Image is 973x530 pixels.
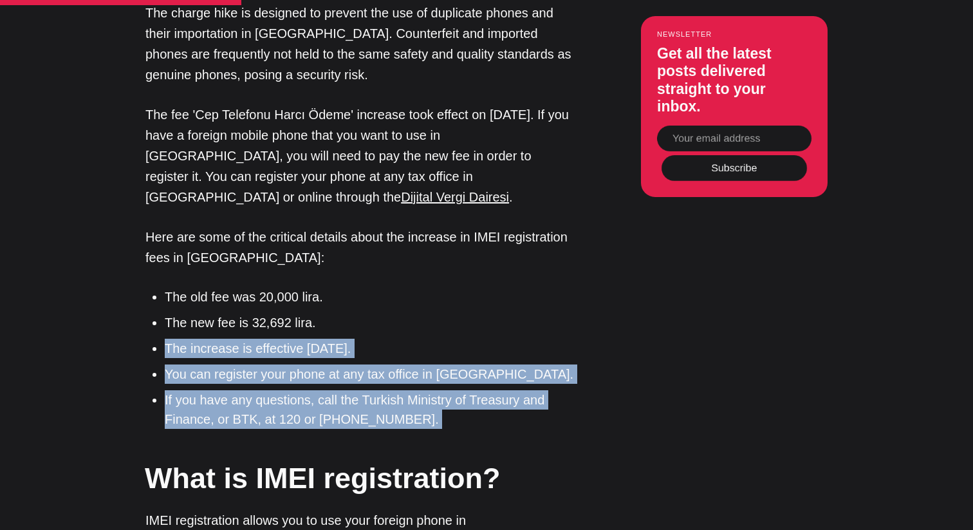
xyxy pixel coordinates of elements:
[145,104,577,207] p: The fee 'Cep Telefonu Harcı Ödeme' increase took effect on [DATE]. If you have a foreign mobile p...
[401,190,509,204] a: Dijital Vergi Dairesi
[165,390,577,429] li: If you have any questions, call the Turkish Ministry of Treasury and Finance, or BTK, at 120 or [...
[165,339,577,358] li: The increase is effective [DATE].
[662,156,807,182] button: Subscribe
[165,313,577,332] li: The new fee is 32,692 lira.
[145,458,576,498] h2: What is IMEI registration?
[165,287,577,307] li: The old fee was 20,000 lira.
[657,30,811,38] small: Newsletter
[657,45,811,116] h3: Get all the latest posts delivered straight to your inbox.
[145,227,577,268] p: Here are some of the critical details about the increase in IMEI registration fees in [GEOGRAPHIC...
[145,3,577,85] p: The charge hike is designed to prevent the use of duplicate phones and their importation in [GEOG...
[657,126,811,151] input: Your email address
[165,364,577,384] li: You can register your phone at any tax office in [GEOGRAPHIC_DATA].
